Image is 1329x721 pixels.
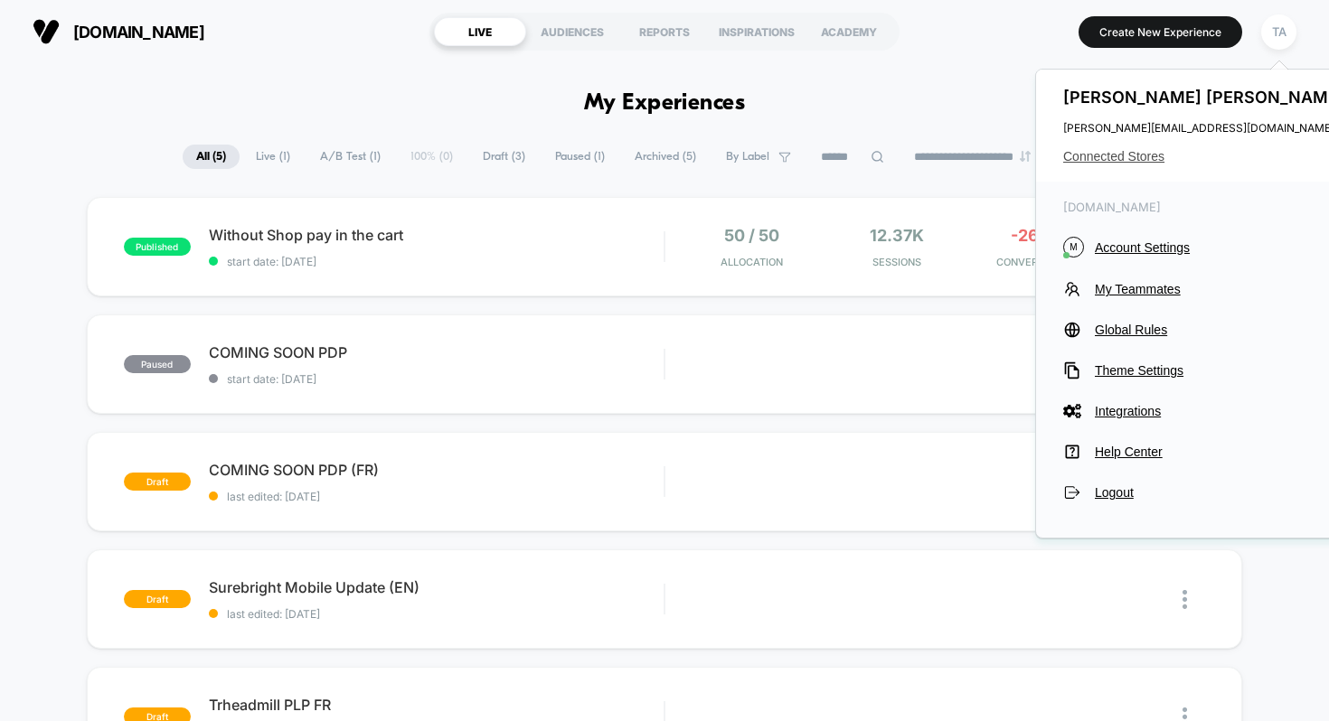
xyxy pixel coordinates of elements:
[27,17,210,46] button: [DOMAIN_NAME]
[724,226,779,245] span: 50 / 50
[124,355,191,373] span: paused
[1011,226,1075,245] span: -26.15%
[1261,14,1296,50] div: TA
[209,255,664,268] span: start date: [DATE]
[434,17,526,46] div: LIVE
[209,226,664,244] span: Without Shop pay in the cart
[618,17,711,46] div: REPORTS
[242,145,304,169] span: Live ( 1 )
[870,226,924,245] span: 12.37k
[975,256,1111,268] span: CONVERSION RATE
[124,473,191,491] span: draft
[1020,151,1031,162] img: end
[1079,16,1242,48] button: Create New Experience
[1256,14,1302,51] button: TA
[209,372,664,386] span: start date: [DATE]
[721,256,783,268] span: Allocation
[621,145,710,169] span: Archived ( 5 )
[306,145,394,169] span: A/B Test ( 1 )
[1063,237,1084,257] i: M
[469,145,539,169] span: Draft ( 3 )
[33,18,60,45] img: Visually logo
[584,90,746,117] h1: My Experiences
[124,238,191,256] span: published
[1183,590,1187,609] img: close
[209,343,664,361] span: COMING SOON PDP
[711,17,803,46] div: INSPIRATIONS
[124,590,191,608] span: draft
[209,696,664,714] span: Trheadmill PLP FR
[209,607,664,621] span: last edited: [DATE]
[209,578,664,596] span: Surebright Mobile Update (EN)
[803,17,895,46] div: ACADEMY
[209,490,664,503] span: last edited: [DATE]
[542,145,618,169] span: Paused ( 1 )
[183,145,240,169] span: All ( 5 )
[209,461,664,479] span: COMING SOON PDP (FR)
[829,256,966,268] span: Sessions
[526,17,618,46] div: AUDIENCES
[726,150,769,164] span: By Label
[73,23,204,42] span: [DOMAIN_NAME]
